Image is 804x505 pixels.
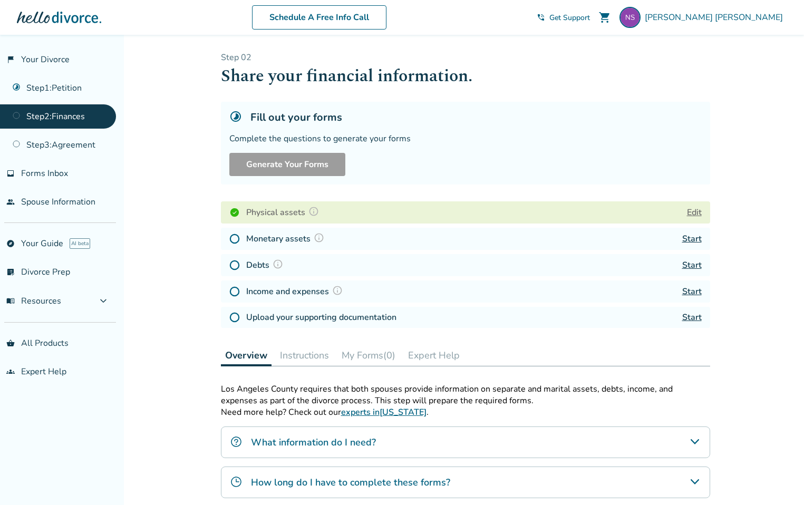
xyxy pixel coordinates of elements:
[250,110,342,124] h5: Fill out your forms
[6,367,15,376] span: groups
[619,7,641,28] img: nery_s@live.com
[682,233,702,245] a: Start
[645,12,787,23] span: [PERSON_NAME] [PERSON_NAME]
[251,435,376,449] h4: What information do I need?
[251,475,450,489] h4: How long do I have to complete these forms?
[6,297,15,305] span: menu_book
[549,13,590,23] span: Get Support
[687,206,702,219] button: Edit
[337,345,400,366] button: My Forms(0)
[598,11,611,24] span: shopping_cart
[70,238,90,249] span: AI beta
[273,259,283,269] img: Question Mark
[221,383,710,406] p: Los Angeles County requires that both spouses provide information on separate and marital assets,...
[537,13,545,22] span: phone_in_talk
[6,55,15,64] span: flag_2
[229,153,345,176] button: Generate Your Forms
[246,232,327,246] h4: Monetary assets
[751,454,804,505] iframe: Chat Widget
[230,475,243,488] img: How long do I have to complete these forms?
[229,260,240,270] img: Not Started
[682,286,702,297] a: Start
[682,259,702,271] a: Start
[221,345,272,366] button: Overview
[230,435,243,448] img: What information do I need?
[6,339,15,347] span: shopping_basket
[6,169,15,178] span: inbox
[229,234,240,244] img: Not Started
[537,13,590,23] a: phone_in_talkGet Support
[6,295,61,307] span: Resources
[229,133,702,144] div: Complete the questions to generate your forms
[6,239,15,248] span: explore
[246,285,346,298] h4: Income and expenses
[221,52,710,63] p: Step 0 2
[229,312,240,323] img: Not Started
[246,311,396,324] h4: Upload your supporting documentation
[246,258,286,272] h4: Debts
[221,406,710,418] p: Need more help? Check out our .
[276,345,333,366] button: Instructions
[6,268,15,276] span: list_alt_check
[341,406,427,418] a: experts in[US_STATE]
[332,285,343,296] img: Question Mark
[97,295,110,307] span: expand_more
[229,207,240,218] img: Completed
[6,198,15,206] span: people
[221,426,710,458] div: What information do I need?
[221,467,710,498] div: How long do I have to complete these forms?
[314,232,324,243] img: Question Mark
[246,206,322,219] h4: Physical assets
[252,5,386,30] a: Schedule A Free Info Call
[682,312,702,323] a: Start
[221,63,710,89] h1: Share your financial information.
[229,286,240,297] img: Not Started
[21,168,68,179] span: Forms Inbox
[404,345,464,366] button: Expert Help
[308,206,319,217] img: Question Mark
